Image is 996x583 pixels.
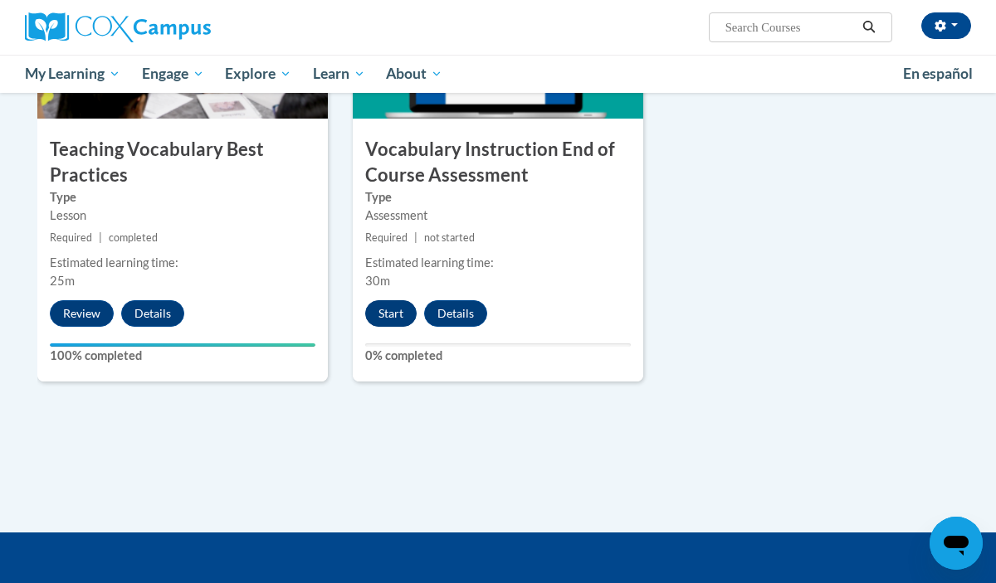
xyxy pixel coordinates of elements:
[365,206,631,225] div: Assessment
[365,188,631,206] label: Type
[14,55,131,93] a: My Learning
[50,343,315,347] div: Your progress
[50,274,75,288] span: 25m
[376,55,454,93] a: About
[50,206,315,225] div: Lesson
[365,274,390,288] span: 30m
[25,12,211,42] img: Cox Campus
[365,231,408,244] span: Required
[903,65,973,82] span: En español
[930,517,983,570] iframe: Button to launch messaging window
[25,64,120,84] span: My Learning
[365,300,417,327] button: Start
[25,12,324,42] a: Cox Campus
[50,300,114,327] button: Review
[414,231,417,244] span: |
[142,64,204,84] span: Engage
[121,300,184,327] button: Details
[99,231,102,244] span: |
[313,64,365,84] span: Learn
[892,56,984,91] a: En español
[424,231,475,244] span: not started
[50,231,92,244] span: Required
[921,12,971,39] button: Account Settings
[214,55,302,93] a: Explore
[109,231,158,244] span: completed
[50,347,315,365] label: 100% completed
[724,17,857,37] input: Search Courses
[12,55,984,93] div: Main menu
[424,300,487,327] button: Details
[857,17,881,37] button: Search
[353,137,643,188] h3: Vocabulary Instruction End of Course Assessment
[302,55,376,93] a: Learn
[225,64,291,84] span: Explore
[50,254,315,272] div: Estimated learning time:
[365,254,631,272] div: Estimated learning time:
[50,188,315,206] label: Type
[386,64,442,84] span: About
[365,347,631,365] label: 0% completed
[37,137,328,188] h3: Teaching Vocabulary Best Practices
[131,55,215,93] a: Engage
